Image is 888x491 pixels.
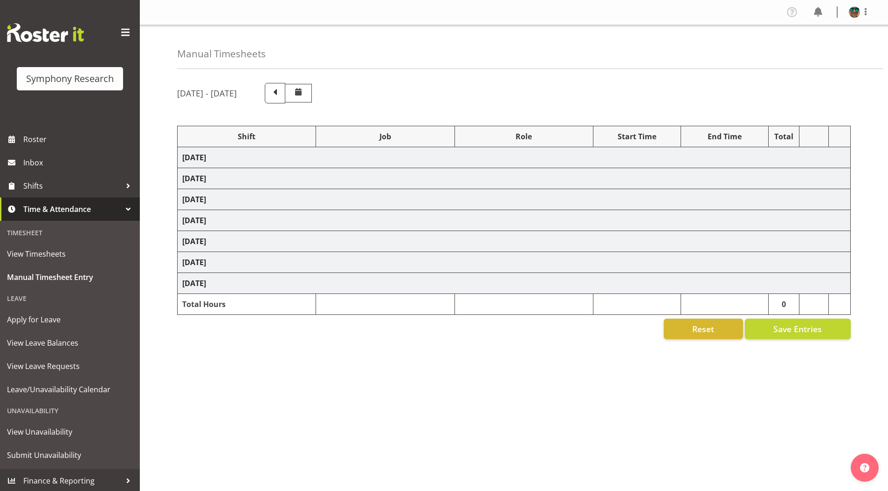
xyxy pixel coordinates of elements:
h4: Manual Timesheets [177,48,266,59]
div: Total [773,131,795,142]
span: Finance & Reporting [23,474,121,488]
img: help-xxl-2.png [860,463,869,472]
div: Shift [182,131,311,142]
span: Submit Unavailability [7,448,133,462]
td: [DATE] [178,252,851,273]
a: View Leave Requests [2,355,138,378]
div: Leave [2,289,138,308]
span: View Leave Requests [7,359,133,373]
td: 0 [768,294,799,315]
span: Reset [692,323,714,335]
span: Roster [23,132,135,146]
span: Manual Timesheet Entry [7,270,133,284]
a: Submit Unavailability [2,443,138,467]
td: [DATE] [178,189,851,210]
td: [DATE] [178,168,851,189]
span: Save Entries [773,323,822,335]
a: Apply for Leave [2,308,138,331]
div: Symphony Research [26,72,114,86]
img: Rosterit website logo [7,23,84,42]
td: [DATE] [178,273,851,294]
h5: [DATE] - [DATE] [177,88,237,98]
td: [DATE] [178,231,851,252]
a: Manual Timesheet Entry [2,266,138,289]
div: Role [460,131,588,142]
button: Reset [664,319,743,339]
span: View Unavailability [7,425,133,439]
a: View Unavailability [2,420,138,443]
button: Save Entries [745,319,851,339]
div: Start Time [598,131,676,142]
a: Leave/Unavailability Calendar [2,378,138,401]
div: Job [321,131,449,142]
img: said-a-husainf550afc858a57597b0cc8f557ce64376.png [849,7,860,18]
td: [DATE] [178,147,851,168]
td: [DATE] [178,210,851,231]
span: Shifts [23,179,121,193]
span: View Leave Balances [7,336,133,350]
div: Timesheet [2,223,138,242]
span: View Timesheets [7,247,133,261]
div: Unavailability [2,401,138,420]
a: View Leave Balances [2,331,138,355]
span: Time & Attendance [23,202,121,216]
a: View Timesheets [2,242,138,266]
div: End Time [686,131,764,142]
td: Total Hours [178,294,316,315]
span: Apply for Leave [7,313,133,327]
span: Leave/Unavailability Calendar [7,382,133,396]
span: Inbox [23,156,135,170]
